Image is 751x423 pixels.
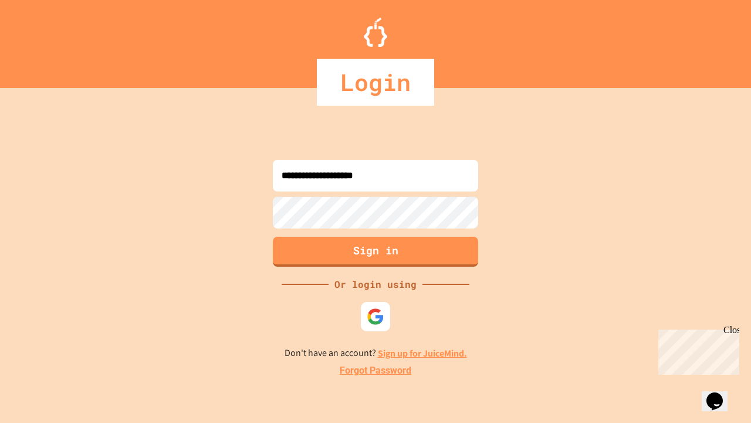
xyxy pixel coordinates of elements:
a: Forgot Password [340,364,411,378]
button: Sign in [273,237,478,267]
iframe: chat widget [702,376,739,411]
img: Logo.svg [364,18,387,47]
img: google-icon.svg [367,308,384,325]
iframe: chat widget [654,325,739,375]
p: Don't have an account? [285,346,467,361]
a: Sign up for JuiceMind. [378,347,467,360]
div: Login [317,59,434,106]
div: Chat with us now!Close [5,5,81,75]
div: Or login using [329,277,422,291]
